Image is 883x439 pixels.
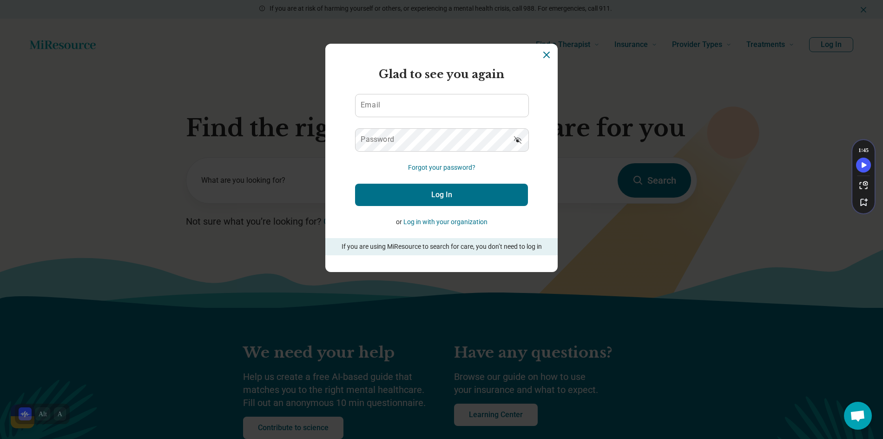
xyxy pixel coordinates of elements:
[325,44,558,272] section: Login Dialog
[355,217,528,227] p: or
[403,217,488,227] button: Log in with your organization
[361,101,380,109] label: Email
[541,49,552,60] button: Dismiss
[338,242,545,252] p: If you are using MiResource to search for care, you don’t need to log in
[507,128,528,151] button: Show password
[361,136,394,143] label: Password
[355,66,528,83] h2: Glad to see you again
[408,163,475,173] button: Forgot your password?
[355,184,528,206] button: Log In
